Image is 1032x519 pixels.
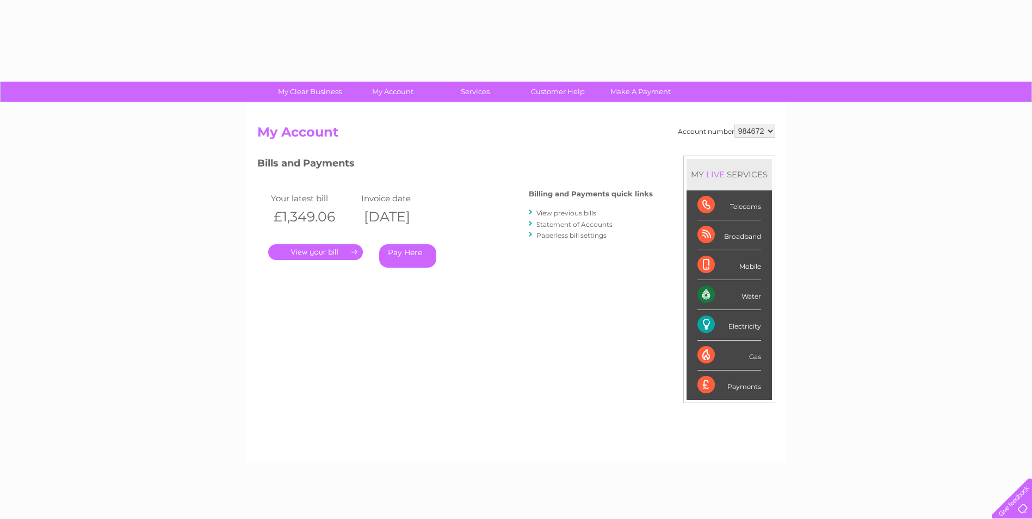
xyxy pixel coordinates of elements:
[536,231,607,239] a: Paperless bill settings
[359,191,449,206] td: Invoice date
[678,125,775,138] div: Account number
[697,310,761,340] div: Electricity
[536,209,596,217] a: View previous bills
[268,244,363,260] a: .
[697,280,761,310] div: Water
[697,220,761,250] div: Broadband
[529,190,653,198] h4: Billing and Payments quick links
[596,82,685,102] a: Make A Payment
[687,159,772,190] div: MY SERVICES
[257,156,653,175] h3: Bills and Payments
[268,206,359,228] th: £1,349.06
[536,220,613,228] a: Statement of Accounts
[697,250,761,280] div: Mobile
[348,82,437,102] a: My Account
[697,341,761,370] div: Gas
[430,82,520,102] a: Services
[265,82,355,102] a: My Clear Business
[257,125,775,145] h2: My Account
[697,190,761,220] div: Telecoms
[697,370,761,400] div: Payments
[704,169,727,180] div: LIVE
[513,82,603,102] a: Customer Help
[359,206,449,228] th: [DATE]
[379,244,436,268] a: Pay Here
[268,191,359,206] td: Your latest bill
